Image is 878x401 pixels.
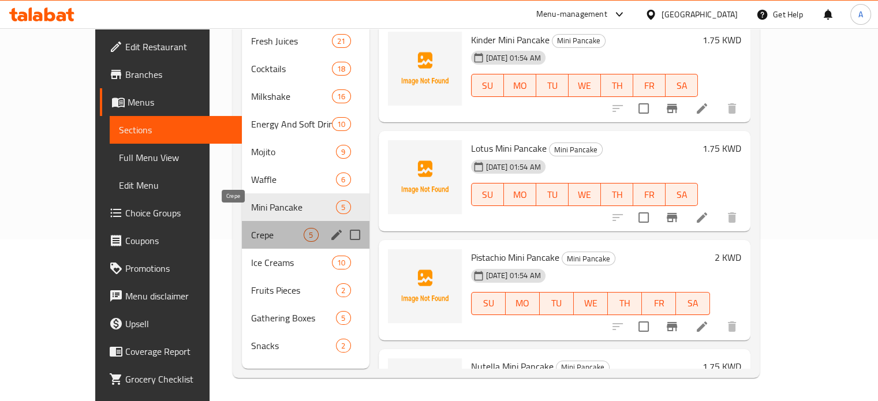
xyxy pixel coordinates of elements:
h6: 1.75 KWD [703,140,741,156]
button: WE [574,292,608,315]
span: SU [476,77,499,94]
div: items [336,339,350,353]
div: Mini Pancake [552,34,606,48]
span: Nutella Mini Pancake [471,358,554,375]
span: Mini Pancake [550,143,602,156]
span: TH [612,295,637,312]
span: 18 [332,63,350,74]
button: delete [718,204,746,231]
span: FR [647,295,671,312]
a: Coupons [100,227,242,254]
span: Edit Restaurant [125,40,233,54]
button: FR [633,183,666,206]
span: 2 [337,340,350,351]
img: Kinder Mini Pancake [388,32,462,106]
span: TH [606,77,629,94]
div: items [332,256,350,269]
button: TH [601,183,633,206]
span: Cocktails [251,62,332,76]
span: Mini Pancake [552,34,605,47]
div: [GEOGRAPHIC_DATA] [662,8,738,21]
span: Select to update [632,96,656,121]
button: TU [536,183,569,206]
span: TU [544,295,569,312]
img: Lotus Mini Pancake [388,140,462,214]
div: Fruits Pieces2 [242,276,369,304]
a: Sections [110,116,242,144]
div: items [332,89,350,103]
span: Grocery Checklist [125,372,233,386]
span: MO [510,295,535,312]
button: delete [718,313,746,340]
span: SU [476,295,501,312]
button: MO [504,74,536,97]
span: Pistachio Mini Pancake [471,249,559,266]
div: Menu-management [536,8,607,21]
span: Fruits Pieces [251,283,336,297]
span: Mini Pancake [562,252,615,265]
span: Edit Menu [119,178,233,192]
button: SU [471,183,504,206]
span: MO [509,186,532,203]
span: 5 [304,230,317,241]
button: WE [569,74,601,97]
a: Menu disclaimer [100,282,242,310]
div: items [336,200,350,214]
span: Waffle [251,173,336,186]
span: Gathering Boxes [251,311,336,325]
div: Mini Pancake [251,200,336,214]
span: Menus [128,95,233,109]
span: Fresh Juices [251,34,332,48]
div: items [336,283,350,297]
a: Choice Groups [100,199,242,227]
a: Menus [100,88,242,116]
button: TH [608,292,642,315]
div: Ice Creams [251,256,332,269]
button: Branch-specific-item [658,95,686,122]
span: Kinder Mini Pancake [471,31,550,48]
span: 21 [332,36,350,47]
span: 9 [337,147,350,158]
div: Crepe5edit [242,221,369,249]
div: Snacks2 [242,332,369,359]
span: Branches [125,68,233,81]
span: Energy And Soft Drinks [251,117,332,131]
span: Promotions [125,261,233,275]
span: TH [606,186,629,203]
a: Edit menu item [695,320,709,333]
span: Crepe [251,228,304,242]
a: Edit Menu [110,171,242,199]
div: Waffle6 [242,166,369,193]
h6: 1.75 KWD [703,358,741,374]
a: Coverage Report [100,338,242,365]
button: delete [718,95,746,122]
span: [DATE] 01:54 AM [481,270,546,281]
a: Upsell [100,310,242,338]
nav: Menu sections [242,23,369,364]
div: Mini Pancake5 [242,193,369,221]
span: Upsell [125,317,233,331]
h6: 2 KWD [715,249,741,265]
span: Sections [119,123,233,137]
span: FR [638,77,661,94]
button: FR [642,292,676,315]
a: Edit menu item [695,211,709,224]
span: Mojito [251,145,336,159]
span: TU [541,186,564,203]
span: 10 [332,119,350,130]
span: SA [670,77,693,94]
div: items [332,117,350,131]
span: 6 [337,174,350,185]
div: Mojito9 [242,138,369,166]
img: Pistachio Mini Pancake [388,249,462,323]
button: TU [536,74,569,97]
button: SA [666,183,698,206]
div: Gathering Boxes5 [242,304,369,332]
span: WE [573,186,596,203]
span: 16 [332,91,350,102]
button: SU [471,74,504,97]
